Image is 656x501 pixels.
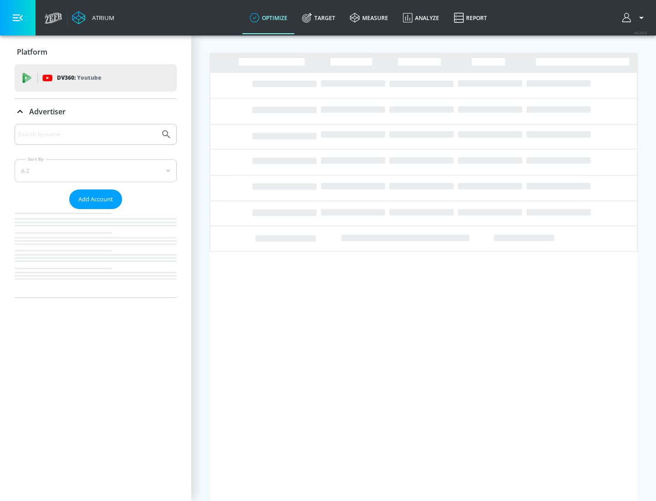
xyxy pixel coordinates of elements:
div: Platform [15,39,177,65]
a: Analyze [395,1,446,34]
a: Report [446,1,494,34]
label: Sort By [26,156,46,162]
p: Advertiser [29,107,66,117]
p: Platform [17,47,47,57]
input: Search by name [18,128,156,140]
nav: list of Advertiser [15,209,177,297]
a: measure [343,1,395,34]
a: Atrium [72,11,114,25]
a: optimize [242,1,295,34]
div: Advertiser [15,124,177,297]
div: Advertiser [15,99,177,124]
div: DV360: Youtube [15,64,177,92]
button: Add Account [69,189,122,209]
div: A-Z [15,159,177,182]
div: Atrium [88,14,114,22]
p: Youtube [77,73,101,82]
a: Target [295,1,343,34]
p: DV360: [57,73,101,83]
span: Add Account [78,194,113,204]
span: v 4.24.0 [634,30,647,35]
